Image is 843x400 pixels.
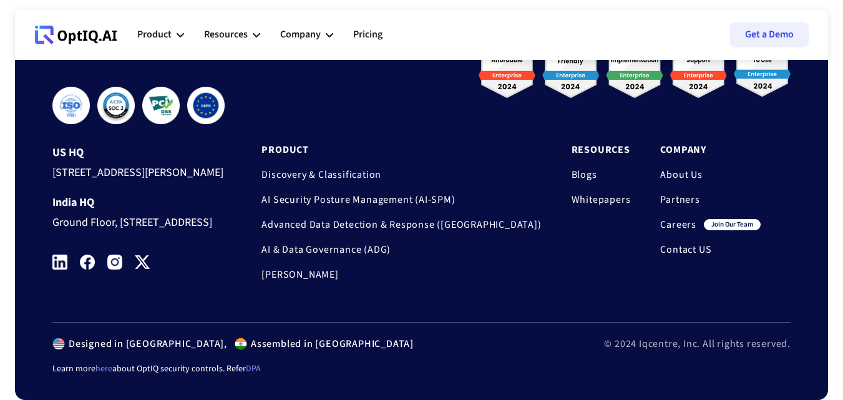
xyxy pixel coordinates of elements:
[572,168,631,181] a: Blogs
[572,144,631,156] a: Resources
[572,193,631,206] a: Whitepapers
[247,338,414,350] div: Assembled in [GEOGRAPHIC_DATA]
[35,16,117,54] a: Webflow Homepage
[704,219,761,230] div: join our team
[660,144,761,156] a: Company
[660,218,696,231] a: Careers
[280,16,333,54] div: Company
[52,197,237,209] div: India HQ
[52,209,237,232] div: Ground Floor, [STREET_ADDRESS]
[52,147,237,159] div: US HQ
[204,26,248,43] div: Resources
[204,16,260,54] div: Resources
[137,16,184,54] div: Product
[52,159,237,182] div: [STREET_ADDRESS][PERSON_NAME]
[65,338,227,350] div: Designed in [GEOGRAPHIC_DATA],
[353,16,383,54] a: Pricing
[660,168,761,181] a: About Us
[246,363,261,375] a: DPA
[261,193,541,206] a: AI Security Posture Management (AI-SPM)
[280,26,321,43] div: Company
[261,144,541,156] a: Product
[261,268,541,281] a: [PERSON_NAME]
[95,363,112,375] a: here
[261,168,541,181] a: Discovery & Classification
[137,26,172,43] div: Product
[730,22,809,47] a: Get a Demo
[261,218,541,231] a: Advanced Data Detection & Response ([GEOGRAPHIC_DATA])
[660,193,761,206] a: Partners
[660,243,761,256] a: Contact US
[604,338,791,350] div: © 2024 Iqcentre, Inc. All rights reserved.
[261,243,541,256] a: AI & Data Governance (ADG)
[52,363,791,375] div: Learn more about OptIQ security controls. Refer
